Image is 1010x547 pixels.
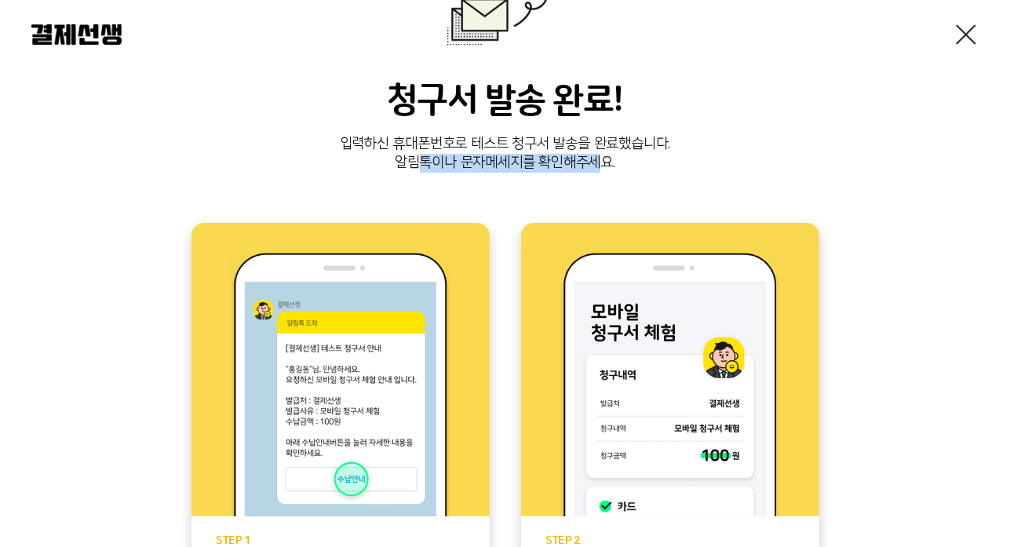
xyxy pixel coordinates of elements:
[546,535,794,547] p: STEP 2
[217,535,465,547] p: STEP 1
[228,253,452,516] img: step1 이미지
[31,80,979,122] h3: 청구서 발송 완료!
[558,253,782,516] img: step2 이미지
[31,24,122,45] img: 결제선생
[31,135,979,173] p: 입력하신 휴대폰번호로 테스트 청구서 발송을 완료했습니다. 알림톡이나 문자메세지를 확인해주세요.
